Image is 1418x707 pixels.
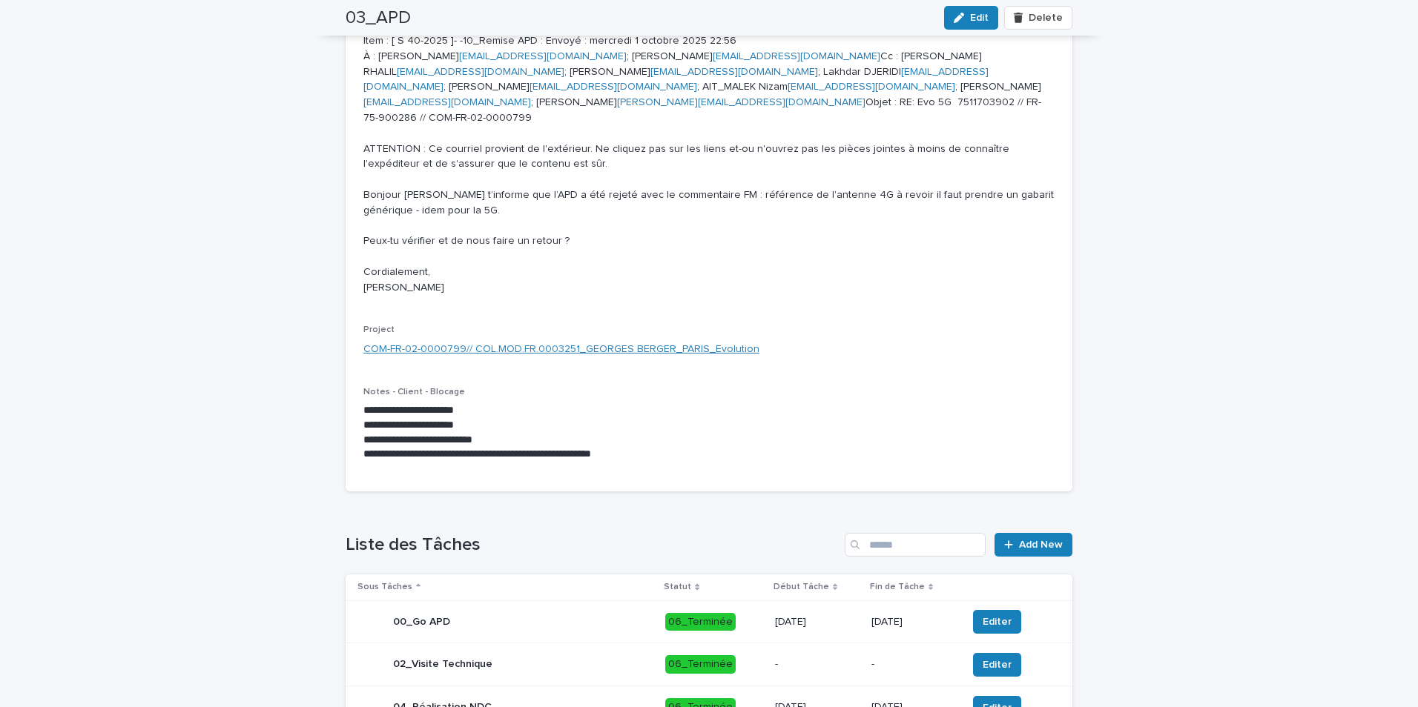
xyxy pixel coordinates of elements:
[459,51,627,62] a: [EMAIL_ADDRESS][DOMAIN_NAME]
[665,613,736,631] div: 06_Terminée
[973,610,1021,634] button: Editer
[346,534,839,556] h1: Liste des Tâches
[944,6,998,30] button: Edit
[1019,540,1063,550] span: Add New
[871,616,955,628] p: [DATE]
[774,579,829,595] p: Début Tâche
[393,616,450,628] p: 00_Go APD
[870,579,925,595] p: Fin de Tâche
[871,658,955,671] p: -
[357,579,412,595] p: Sous Tâches
[363,325,395,334] span: Project
[665,655,736,674] div: 06_Terminée
[983,657,1012,672] span: Editer
[970,13,989,23] span: Edit
[363,388,465,396] span: Notes - Client - Blocage
[775,616,860,628] p: [DATE]
[713,51,880,62] a: [EMAIL_ADDRESS][DOMAIN_NAME]
[845,533,986,557] input: Search
[363,97,531,107] a: [EMAIL_ADDRESS][DOMAIN_NAME]
[346,7,411,29] h2: 03_APD
[346,643,1072,686] tr: 02_Visite Technique06_Terminée--Editer
[363,342,759,357] a: COM-FR-02-0000799// COL.MOD.FR.0003251_GEORGES BERGER_PARIS_Evolution
[973,653,1021,677] button: Editer
[617,97,865,107] a: [PERSON_NAME][EMAIL_ADDRESS][DOMAIN_NAME]
[1004,6,1072,30] button: Delete
[346,600,1072,643] tr: 00_Go APD06_Terminée[DATE][DATE]Editer
[650,67,818,77] a: [EMAIL_ADDRESS][DOMAIN_NAME]
[1029,13,1063,23] span: Delete
[393,658,492,671] p: 02_Visite Technique
[775,658,860,671] p: -
[530,82,697,92] a: [EMAIL_ADDRESS][DOMAIN_NAME]
[664,579,691,595] p: Statut
[983,614,1012,629] span: Editer
[397,67,564,77] a: [EMAIL_ADDRESS][DOMAIN_NAME]
[995,533,1072,557] a: Add New
[788,82,955,92] a: [EMAIL_ADDRESS][DOMAIN_NAME]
